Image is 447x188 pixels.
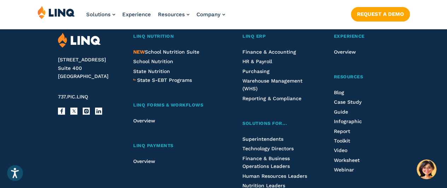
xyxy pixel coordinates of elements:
[58,33,101,48] img: LINQ | K‑12 Software
[242,146,294,151] a: Technology Directors
[334,73,389,81] a: Resources
[158,11,185,18] span: Resources
[196,11,225,18] a: Company
[58,94,88,99] span: 737.PIC.LINQ
[334,34,364,39] span: Experience
[133,118,155,123] a: Overview
[242,68,270,74] a: Purchasing
[133,102,218,109] a: LINQ Forms & Workflows
[334,119,361,124] a: Infographic
[242,59,272,64] a: HR & Payroll
[86,6,225,29] nav: Primary Navigation
[137,76,192,84] a: State S-EBT Programs
[37,6,75,19] img: LINQ | K‑12 Software
[334,33,389,40] a: Experience
[334,138,350,144] a: Toolkit
[133,102,203,108] span: LINQ Forms & Workflows
[334,99,361,105] a: Case Study
[334,167,354,172] a: Webinar
[334,90,344,95] a: Blog
[133,68,170,74] a: State Nutrition
[334,49,355,55] a: Overview
[242,49,296,55] a: Finance & Accounting
[133,49,199,55] a: NEWSchool Nutrition Suite
[133,143,173,148] span: LINQ Payments
[242,136,283,142] a: Superintendents
[334,147,347,153] a: Video
[133,59,173,64] a: School Nutrition
[242,156,290,169] a: Finance & Business Operations Leaders
[417,159,436,179] button: Hello, have a question? Let’s chat.
[58,108,65,115] a: Facebook
[334,157,359,163] a: Worksheet
[133,142,218,150] a: LINQ Payments
[133,34,174,39] span: LINQ Nutrition
[242,78,302,91] a: Warehouse Management (WHS)
[351,7,410,21] a: Request a Demo
[86,11,111,18] span: Solutions
[196,11,220,18] span: Company
[242,173,307,179] a: Human Resources Leaders
[133,158,155,164] a: Overview
[242,96,301,101] a: Reporting & Compliance
[242,34,266,39] span: LINQ ERP
[95,108,102,115] a: LinkedIn
[70,108,77,115] a: X
[242,33,309,40] a: LINQ ERP
[86,11,115,18] a: Solutions
[133,49,199,55] span: School Nutrition Suite
[137,77,192,83] span: State S-EBT Programs
[133,49,145,55] span: NEW
[334,128,350,134] a: Report
[58,56,122,81] address: [STREET_ADDRESS] Suite 400 [GEOGRAPHIC_DATA]
[133,33,218,40] a: LINQ Nutrition
[83,108,90,115] a: Instagram
[334,109,348,115] a: Guide
[122,11,151,18] a: Experience
[158,11,189,18] a: Resources
[334,74,363,79] span: Resources
[351,6,410,21] nav: Button Navigation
